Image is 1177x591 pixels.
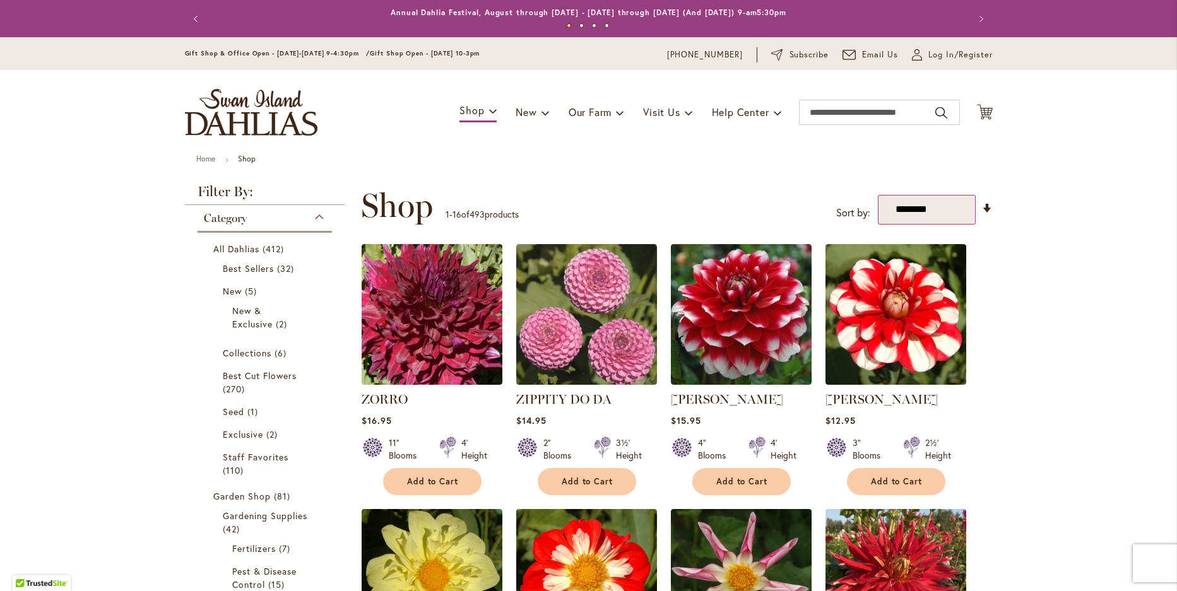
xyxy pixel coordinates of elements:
[516,244,657,385] img: ZIPPITY DO DA
[232,542,301,555] a: Fertilizers
[213,242,320,255] a: All Dahlias
[223,370,297,382] span: Best Cut Flowers
[692,468,791,495] button: Add to Cart
[461,436,487,462] div: 4' Height
[223,522,243,535] span: 42
[223,405,311,418] a: Seed
[470,208,485,220] span: 493
[716,476,768,487] span: Add to Cart
[370,49,480,57] span: Gift Shop Open - [DATE] 10-3pm
[223,284,311,298] a: New
[543,436,579,462] div: 2" Blooms
[562,476,613,487] span: Add to Cart
[223,369,311,395] a: Best Cut Flowers
[223,406,244,418] span: Seed
[223,382,248,395] span: 270
[204,211,247,225] span: Category
[213,490,271,502] span: Garden Shop
[643,105,680,119] span: Visit Us
[274,489,293,503] span: 81
[825,392,938,407] a: [PERSON_NAME]
[516,392,612,407] a: ZIPPITY DO DA
[592,23,596,28] button: 3 of 4
[232,305,273,330] span: New & Exclusive
[223,346,311,360] a: Collections
[667,49,743,61] a: [PHONE_NUMBER]
[247,405,261,418] span: 1
[185,49,370,57] span: Gift Shop & Office Open - [DATE]-[DATE] 9-4:30pm /
[389,436,424,462] div: 11" Blooms
[268,578,288,591] span: 15
[277,262,297,275] span: 32
[362,392,408,407] a: ZORRO
[825,414,856,426] span: $12.95
[276,317,290,331] span: 2
[928,49,993,61] span: Log In/Register
[185,89,317,136] a: store logo
[825,244,966,385] img: YORO KOBI
[771,49,829,61] a: Subscribe
[771,436,796,462] div: 4' Height
[516,375,657,387] a: ZIPPITY DO DA
[223,285,242,297] span: New
[362,375,502,387] a: Zorro
[266,428,281,441] span: 2
[383,468,482,495] button: Add to Cart
[825,375,966,387] a: YORO KOBI
[238,154,256,163] strong: Shop
[516,105,536,119] span: New
[223,262,275,274] span: Best Sellers
[862,49,898,61] span: Email Us
[391,8,786,17] a: Annual Dahlia Festival, August through [DATE] - [DATE] through [DATE] (And [DATE]) 9-am5:30pm
[196,154,216,163] a: Home
[847,468,945,495] button: Add to Cart
[223,510,308,522] span: Gardening Supplies
[362,414,392,426] span: $16.95
[223,450,311,477] a: Staff Favorites
[407,476,459,487] span: Add to Cart
[223,451,289,463] span: Staff Favorites
[698,436,733,462] div: 4" Blooms
[843,49,898,61] a: Email Us
[223,262,311,275] a: Best Sellers
[9,546,45,582] iframe: Launch Accessibility Center
[232,542,276,554] span: Fertilizers
[671,392,783,407] a: [PERSON_NAME]
[263,242,287,255] span: 412
[925,436,951,462] div: 2½' Height
[516,414,547,426] span: $14.95
[871,476,923,487] span: Add to Cart
[967,6,993,32] button: Next
[185,6,210,32] button: Previous
[223,428,263,440] span: Exclusive
[362,244,502,385] img: Zorro
[223,428,311,441] a: Exclusive
[232,565,297,590] span: Pest & Disease Control
[569,105,612,119] span: Our Farm
[712,105,769,119] span: Help Center
[538,468,636,495] button: Add to Cart
[213,489,320,503] a: Garden Shop
[361,187,433,225] span: Shop
[245,284,260,298] span: 5
[790,49,829,61] span: Subscribe
[223,509,311,535] a: Gardening Supplies
[836,201,870,225] label: Sort by:
[213,243,260,255] span: All Dahlias
[232,304,301,331] a: New &amp; Exclusive
[853,436,888,462] div: 3" Blooms
[452,208,461,220] span: 16
[446,204,519,225] p: - of products
[567,23,571,28] button: 1 of 4
[459,103,484,117] span: Shop
[446,208,449,220] span: 1
[671,414,701,426] span: $15.95
[605,23,609,28] button: 4 of 4
[279,542,293,555] span: 7
[232,565,301,591] a: Pest &amp; Disease Control
[223,347,272,359] span: Collections
[671,244,812,385] img: ZAKARY ROBERT
[579,23,584,28] button: 2 of 4
[223,464,247,477] span: 110
[185,185,345,205] strong: Filter By:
